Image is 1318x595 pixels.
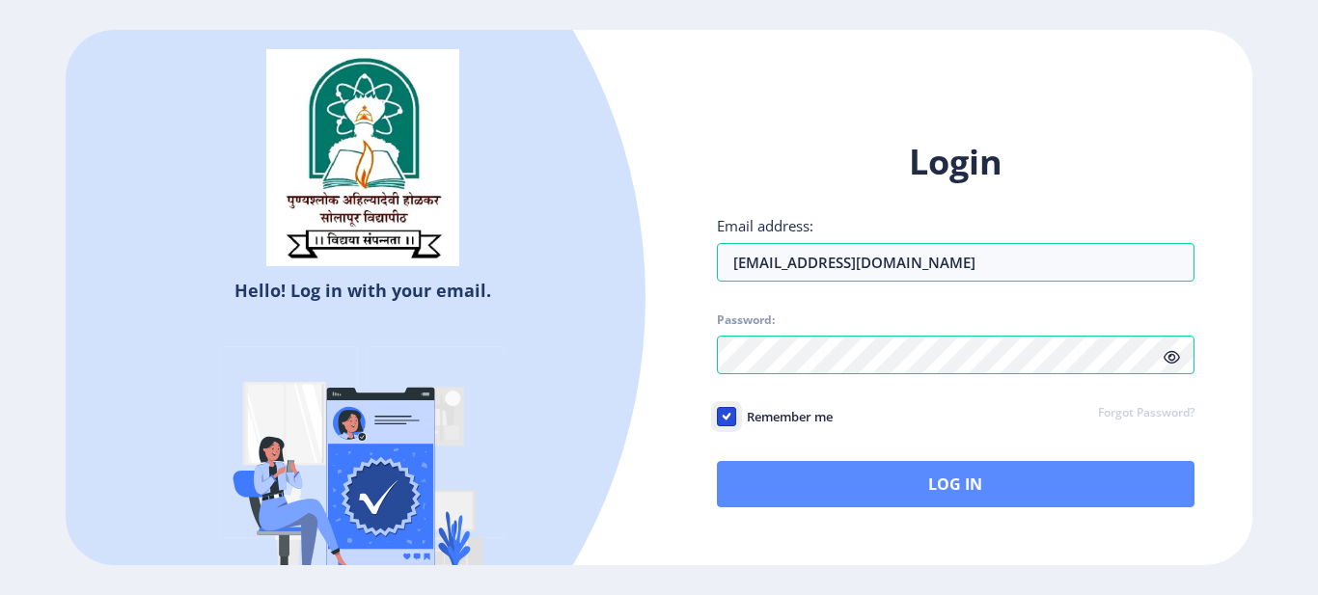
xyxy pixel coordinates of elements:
input: Email address [717,243,1194,282]
img: sulogo.png [266,49,459,267]
label: Email address: [717,216,813,235]
h1: Login [717,139,1194,185]
iframe: Chat [1236,508,1304,581]
button: Log In [717,461,1194,507]
label: Password: [717,312,775,328]
a: Forgot Password? [1098,405,1194,422]
span: Remember me [736,405,833,428]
